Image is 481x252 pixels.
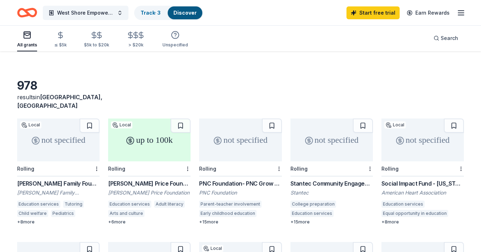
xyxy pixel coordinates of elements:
[17,79,100,93] div: 978
[108,119,191,161] div: up to 100k
[441,34,458,42] span: Search
[381,119,464,161] div: not specified
[43,6,128,20] button: West Shore Empower Ed: Investing in and supporting Title I Elementary school.
[126,42,145,48] div: > $20k
[381,179,464,188] div: Social Impact Fund - [US_STATE]
[199,179,282,188] div: PNC Foundation- PNC Grow Up Great
[381,219,464,225] div: + 8 more
[54,42,67,48] div: ≤ $5k
[199,219,282,225] div: + 15 more
[199,210,257,217] div: Early childhood education
[126,28,145,51] button: > $20k
[199,166,216,172] div: Rolling
[17,42,37,48] div: All grants
[54,28,67,51] button: ≤ $5k
[17,179,100,188] div: [PERSON_NAME] Family Foundation Grant
[108,210,145,217] div: Arts and culture
[17,28,37,51] button: All grants
[51,210,75,217] div: Pediatrics
[199,189,282,196] div: PNC Foundation
[381,201,425,208] div: Education services
[108,179,191,188] div: [PERSON_NAME] Price Foundation Grants
[108,166,125,172] div: Rolling
[290,219,373,225] div: + 15 more
[162,42,188,48] div: Unspecified
[428,31,464,45] button: Search
[84,42,109,48] div: $5k to $20k
[134,6,203,20] button: Track· 3Discover
[57,9,114,17] span: West Shore Empower Ed: Investing in and supporting Title I Elementary school.
[63,201,84,208] div: Tutoring
[290,210,334,217] div: Education services
[108,189,191,196] div: [PERSON_NAME] Price Foundation
[384,121,406,128] div: Local
[173,10,197,16] a: Discover
[20,121,41,128] div: Local
[290,119,373,225] a: not specifiedRollingStantec Community Engagement GrantStantecCollege preparationEducation service...
[17,119,100,225] a: not specifiedLocalRolling[PERSON_NAME] Family Foundation Grant[PERSON_NAME] Family Foundation of ...
[17,166,34,172] div: Rolling
[17,210,48,217] div: Child welfare
[402,6,454,19] a: Earn Rewards
[290,201,336,208] div: College preparation
[199,119,282,161] div: not specified
[381,189,464,196] div: American Heart Association
[290,119,373,161] div: not specified
[17,119,100,161] div: not specified
[108,201,151,208] div: Education services
[381,166,399,172] div: Rolling
[202,245,223,252] div: Local
[17,219,100,225] div: + 8 more
[17,201,60,208] div: Education services
[108,119,191,225] a: up to 100kLocalRolling[PERSON_NAME] Price Foundation Grants[PERSON_NAME] Price FoundationEducatio...
[141,10,161,16] a: Track· 3
[17,93,100,110] div: results
[162,28,188,51] button: Unspecified
[17,189,100,196] div: [PERSON_NAME] Family Foundation of [US_STATE]
[290,179,373,188] div: Stantec Community Engagement Grant
[17,4,37,21] a: Home
[84,28,109,51] button: $5k to $20k
[381,210,448,217] div: Equal opportunity in education
[108,219,191,225] div: + 6 more
[381,119,464,225] a: not specifiedLocalRollingSocial Impact Fund - [US_STATE]American Heart AssociationEducation servi...
[290,166,308,172] div: Rolling
[199,201,262,208] div: Parent-teacher involvement
[290,189,373,196] div: Stantec
[17,94,102,109] span: in
[199,119,282,225] a: not specifiedRollingPNC Foundation- PNC Grow Up GreatPNC FoundationParent-teacher involvementEarl...
[17,94,102,109] span: [GEOGRAPHIC_DATA], [GEOGRAPHIC_DATA]
[154,201,185,208] div: Adult literacy
[111,121,132,128] div: Local
[346,6,400,19] a: Start free trial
